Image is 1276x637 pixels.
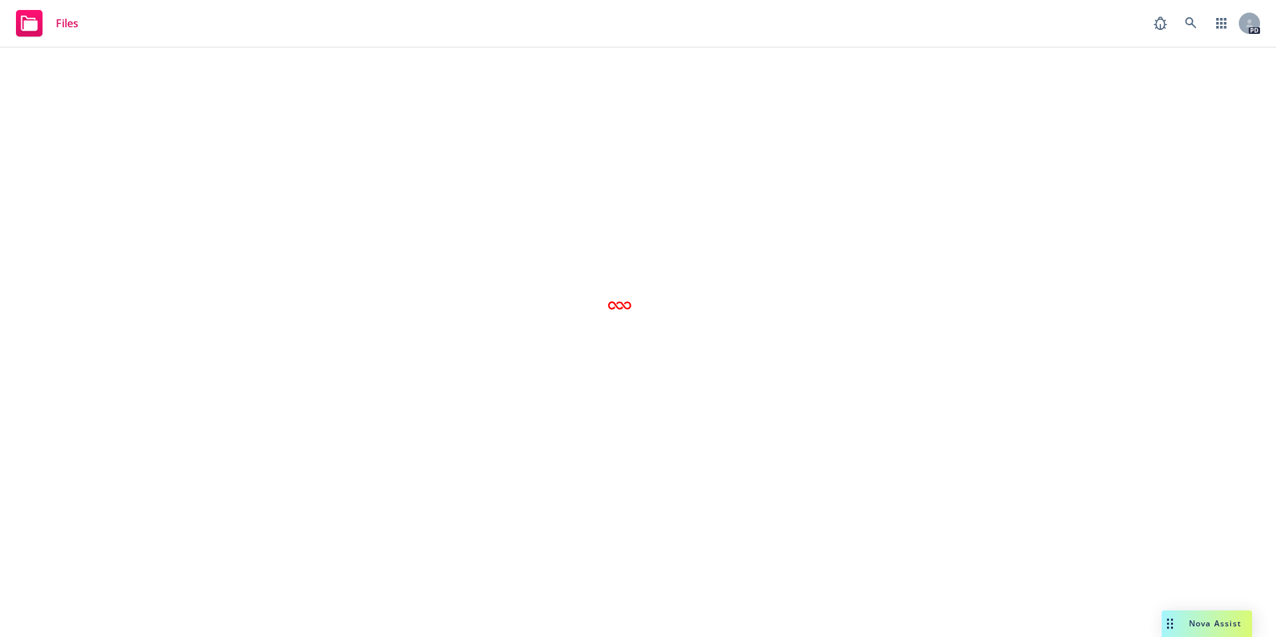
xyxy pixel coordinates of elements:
span: Nova Assist [1189,618,1241,629]
a: Report a Bug [1147,10,1174,37]
a: Files [11,5,84,42]
span: Files [56,18,78,29]
a: Search [1178,10,1204,37]
button: Nova Assist [1162,610,1252,637]
a: Switch app [1208,10,1235,37]
div: Drag to move [1162,610,1178,637]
